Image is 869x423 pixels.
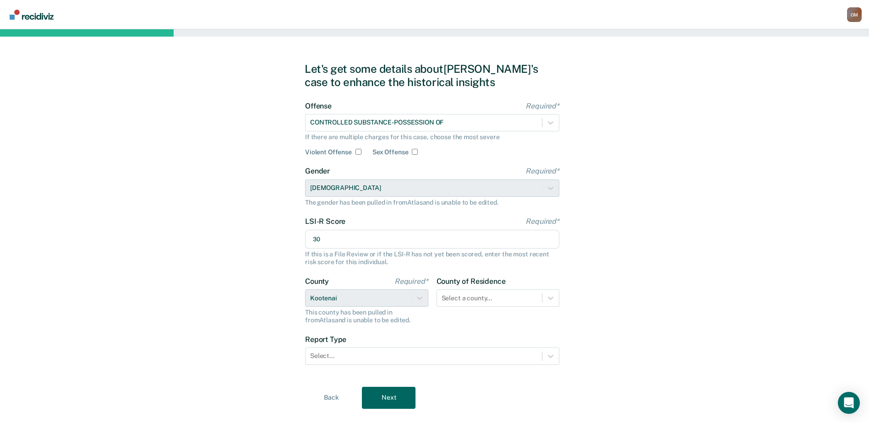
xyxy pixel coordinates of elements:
[847,7,862,22] div: O M
[372,148,408,156] label: Sex Offense
[305,167,559,175] label: Gender
[305,199,559,206] div: The gender has been pulled in from Atlas and is unable to be edited.
[525,102,559,110] span: Required*
[847,7,862,22] button: Profile dropdown button
[305,133,559,141] div: If there are multiple charges for this case, choose the most severe
[305,217,559,226] label: LSI-R Score
[394,277,428,286] span: Required*
[305,148,352,156] label: Violent Offense
[305,335,559,344] label: Report Type
[525,167,559,175] span: Required*
[305,250,559,266] div: If this is a File Review or if the LSI-R has not yet been scored, enter the most recent risk scor...
[305,277,428,286] label: County
[525,217,559,226] span: Required*
[362,387,415,409] button: Next
[838,392,860,414] div: Open Intercom Messenger
[437,277,560,286] label: County of Residence
[10,10,54,20] img: Recidiviz
[305,309,428,324] div: This county has been pulled in from Atlas and is unable to be edited.
[305,102,559,110] label: Offense
[305,62,564,89] div: Let's get some details about [PERSON_NAME]'s case to enhance the historical insights
[305,387,358,409] button: Back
